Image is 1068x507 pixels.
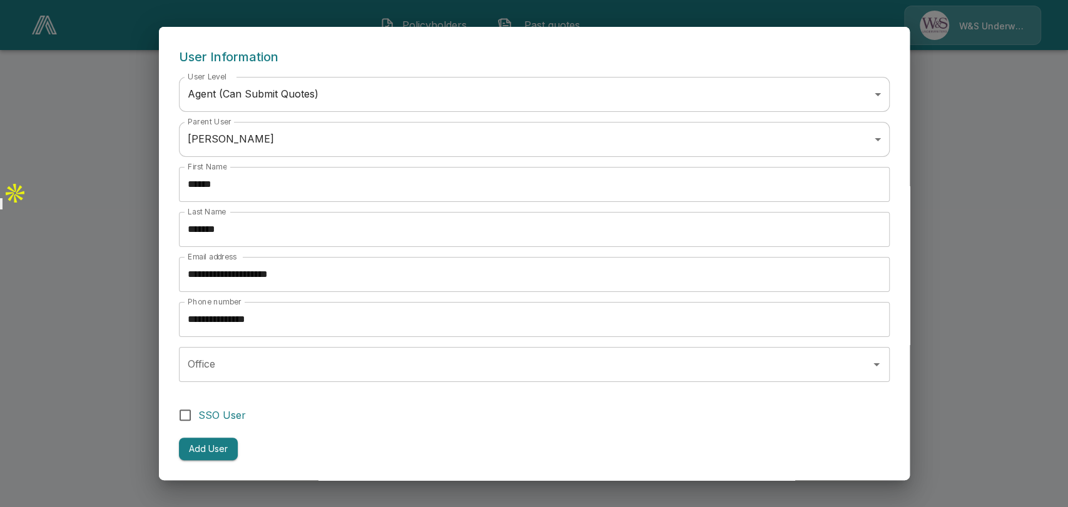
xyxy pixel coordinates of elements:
[188,71,226,82] label: User Level
[3,181,28,206] img: Apollo
[188,296,242,307] label: Phone number
[179,122,890,157] div: [PERSON_NAME]
[179,47,890,67] h6: User Information
[179,77,890,112] div: Agent (Can Submit Quotes)
[188,251,236,262] label: Email address
[188,116,231,127] label: Parent User
[188,206,226,217] label: Last Name
[868,356,885,373] button: Open
[179,438,238,461] button: Add User
[188,161,226,172] label: First Name
[198,408,246,423] span: SSO User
